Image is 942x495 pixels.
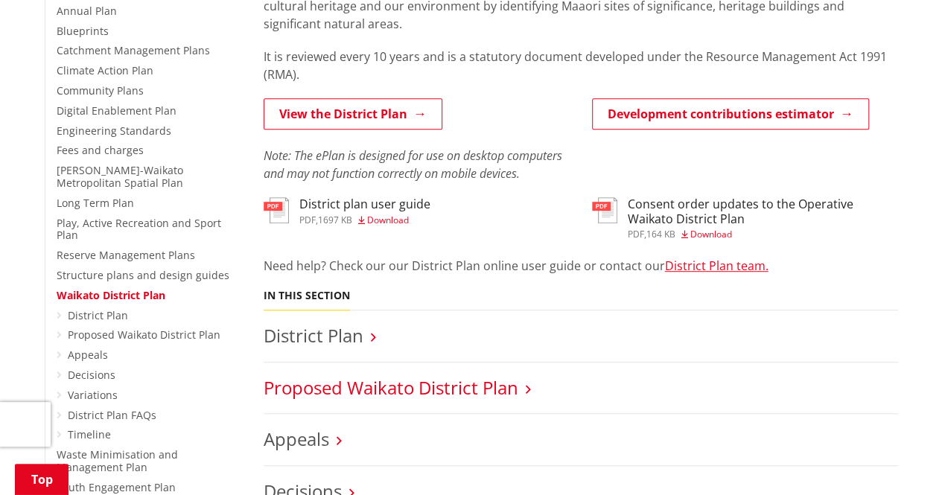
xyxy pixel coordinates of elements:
a: Reserve Management Plans [57,248,195,262]
span: pdf [299,214,316,226]
a: Blueprints [57,24,109,38]
a: Waste Minimisation and Management Plan [57,447,178,474]
span: 1697 KB [318,214,352,226]
a: District Plan [264,323,363,348]
a: Climate Action Plan [57,63,153,77]
img: document-pdf.svg [264,197,289,223]
a: District plan user guide pdf,1697 KB Download [264,197,430,224]
p: It is reviewed every 10 years and is a statutory document developed under the Resource Management... [264,48,898,83]
div: , [299,216,430,225]
a: Fees and charges [57,143,144,157]
a: Top [15,464,69,495]
a: Consent order updates to the Operative Waikato District Plan pdf,164 KB Download [592,197,898,238]
a: District Plan team. [665,258,768,274]
a: Development contributions estimator [592,98,869,130]
a: Proposed Waikato District Plan [68,328,220,342]
a: Catchment Management Plans [57,43,210,57]
a: Timeline [68,427,111,441]
a: Proposed Waikato District Plan [264,375,518,400]
span: pdf [628,228,644,240]
a: Engineering Standards [57,124,171,138]
a: Appeals [68,348,108,362]
a: Long Term Plan [57,196,134,210]
h3: District plan user guide [299,197,430,211]
a: Annual Plan [57,4,117,18]
em: Note: The ePlan is designed for use on desktop computers and may not function correctly on mobile... [264,147,562,182]
a: Youth Engagement Plan [57,480,176,494]
a: Digital Enablement Plan [57,103,176,118]
a: Appeals [264,427,329,451]
a: [PERSON_NAME]-Waikato Metropolitan Spatial Plan [57,163,183,190]
a: Waikato District Plan [57,288,165,302]
p: Need help? Check our our District Plan online user guide or contact our [264,257,898,275]
a: Community Plans [57,83,144,98]
span: Download [690,228,732,240]
a: Structure plans and design guides [57,268,229,282]
div: , [628,230,898,239]
h3: Consent order updates to the Operative Waikato District Plan [628,197,898,226]
a: Decisions [68,368,115,382]
span: 164 KB [646,228,675,240]
a: Play, Active Recreation and Sport Plan [57,216,221,243]
a: View the District Plan [264,98,442,130]
a: District Plan FAQs [68,408,156,422]
iframe: Messenger Launcher [873,432,927,486]
span: Download [367,214,409,226]
a: Variations [68,388,118,402]
h5: In this section [264,290,350,302]
img: document-pdf.svg [592,197,617,223]
a: District Plan [68,308,128,322]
